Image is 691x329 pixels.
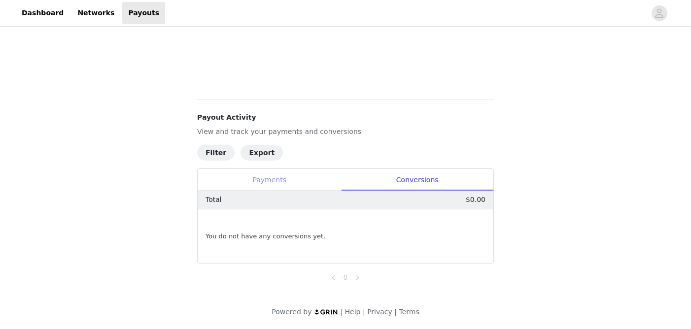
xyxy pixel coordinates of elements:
[340,272,351,283] a: 0
[367,308,392,316] a: Privacy
[363,308,365,316] span: |
[331,275,337,281] i: icon: left
[341,308,343,316] span: |
[328,271,340,283] li: Previous Page
[197,112,494,123] h4: Payout Activity
[345,308,361,316] a: Help
[206,195,222,205] p: Total
[272,308,311,316] span: Powered by
[197,145,235,161] button: Filter
[399,308,419,316] a: Terms
[16,2,69,24] a: Dashboard
[197,127,494,137] p: View and track your payments and conversions
[241,145,283,161] button: Export
[394,308,397,316] span: |
[206,231,325,241] span: You do not have any conversions yet.
[354,275,360,281] i: icon: right
[655,5,664,21] div: avatar
[122,2,165,24] a: Payouts
[314,309,339,315] img: logo
[466,195,485,205] p: $0.00
[341,169,493,191] div: Conversions
[71,2,120,24] a: Networks
[351,271,363,283] li: Next Page
[198,169,341,191] div: Payments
